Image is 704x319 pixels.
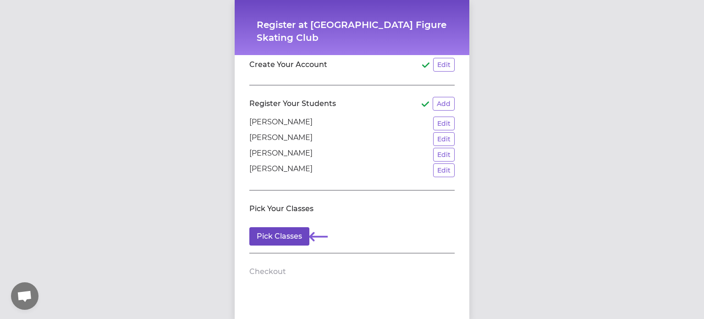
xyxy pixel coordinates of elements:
button: Pick Classes [249,227,309,246]
h1: Register at [GEOGRAPHIC_DATA] Figure Skating Club [257,18,447,44]
h2: Register Your Students [249,98,336,109]
button: Edit [433,117,455,130]
button: Edit [433,58,455,72]
button: Add [433,97,455,111]
div: Open chat [11,282,38,310]
h2: Create Your Account [249,59,327,70]
p: [PERSON_NAME] [249,132,313,146]
button: Edit [433,163,455,177]
p: [PERSON_NAME] [249,117,313,130]
h2: Pick Your Classes [249,203,313,214]
h2: Checkout [249,266,286,277]
button: Edit [433,132,455,146]
button: Edit [433,148,455,162]
p: [PERSON_NAME] [249,148,313,162]
p: [PERSON_NAME] [249,163,313,177]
